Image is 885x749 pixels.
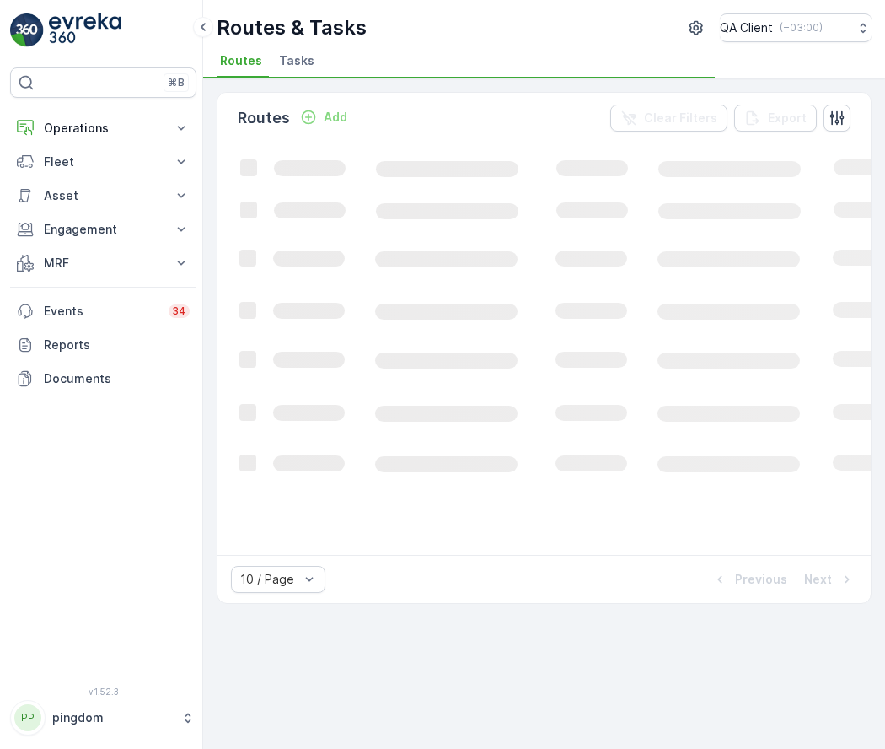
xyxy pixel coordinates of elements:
p: Export [768,110,807,127]
a: Reports [10,328,196,362]
span: Tasks [279,52,314,69]
p: Routes [238,106,290,130]
button: Add [293,107,354,127]
a: Events34 [10,294,196,328]
p: Add [324,109,347,126]
p: Operations [44,120,163,137]
div: PP [14,704,41,731]
p: Next [804,571,832,588]
p: ⌘B [168,76,185,89]
p: Engagement [44,221,163,238]
p: ( +03:00 ) [780,21,823,35]
img: logo [10,13,44,47]
p: Reports [44,337,190,353]
p: Clear Filters [644,110,717,127]
button: Clear Filters [610,105,727,132]
button: QA Client(+03:00) [720,13,872,42]
p: Events [44,303,158,320]
p: QA Client [720,19,773,36]
p: Previous [735,571,787,588]
p: 34 [172,304,186,318]
p: MRF [44,255,163,272]
button: Engagement [10,213,196,246]
span: v 1.52.3 [10,687,196,697]
p: Fleet [44,154,163,170]
button: Asset [10,179,196,213]
button: MRF [10,246,196,280]
button: Export [734,105,817,132]
p: pingdom [52,709,173,726]
button: PPpingdom [10,700,196,736]
button: Fleet [10,145,196,179]
a: Documents [10,362,196,396]
p: Routes & Tasks [217,14,367,41]
button: Operations [10,111,196,145]
span: Routes [220,52,262,69]
p: Documents [44,370,190,387]
button: Previous [710,569,789,590]
img: logo_light-DOdMpM7g.png [49,13,121,47]
button: Next [802,569,857,590]
p: Asset [44,187,163,204]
